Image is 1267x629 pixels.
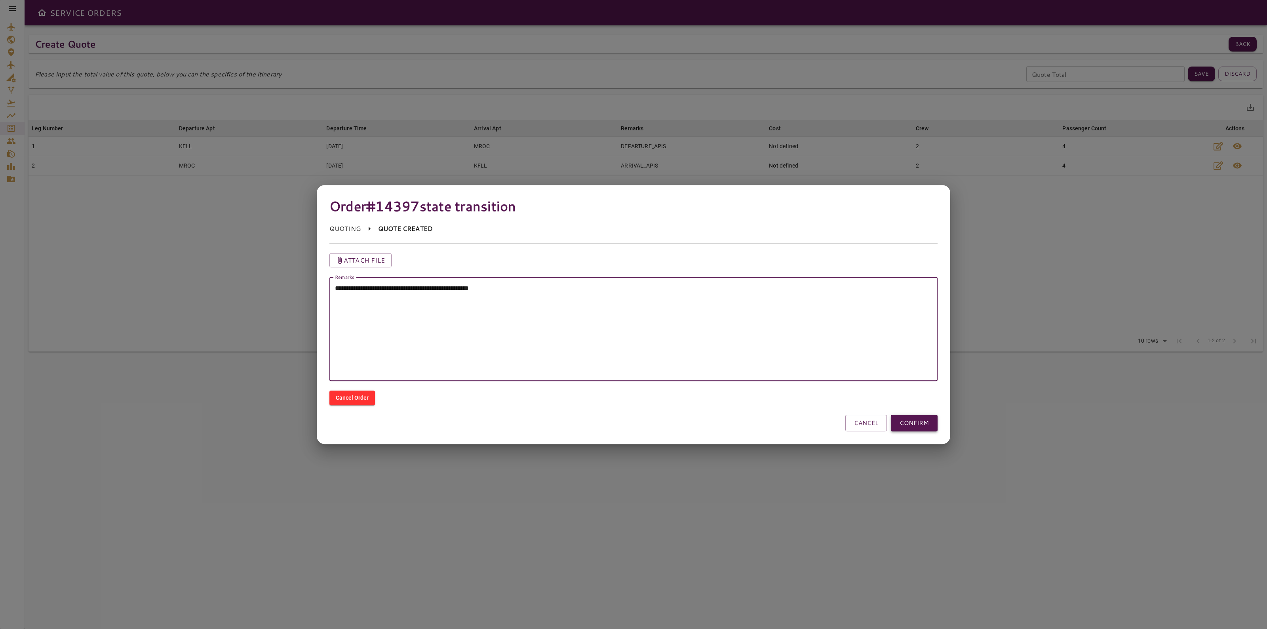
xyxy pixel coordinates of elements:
button: Attach file [329,253,392,267]
p: QUOTE CREATED [378,224,433,233]
p: QUOTING [329,224,361,233]
button: Cancel Order [329,391,375,405]
label: Remarks [335,273,354,280]
p: Attach file [344,255,385,265]
button: CONFIRM [891,415,938,431]
h4: Order #14397 state transition [329,198,938,214]
button: CANCEL [845,415,887,431]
